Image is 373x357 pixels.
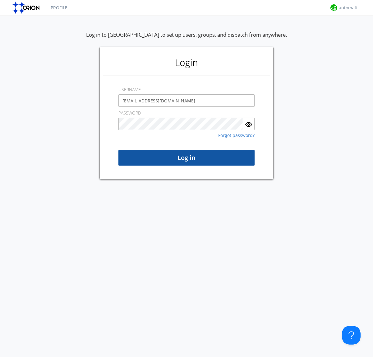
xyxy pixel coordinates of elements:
div: automation+atlas [339,5,362,11]
label: PASSWORD [118,110,141,116]
button: Show Password [243,118,255,130]
a: Forgot password? [218,133,255,138]
button: Log in [118,150,255,166]
label: USERNAME [118,87,141,93]
img: d2d01cd9b4174d08988066c6d424eccd [330,4,337,11]
div: Log in to [GEOGRAPHIC_DATA] to set up users, groups, and dispatch from anywhere. [86,31,287,47]
iframe: Toggle Customer Support [342,326,361,345]
h1: Login [103,50,270,75]
img: eye.svg [245,121,252,128]
img: orion-labs-logo.svg [12,2,41,14]
input: Password [118,118,243,130]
